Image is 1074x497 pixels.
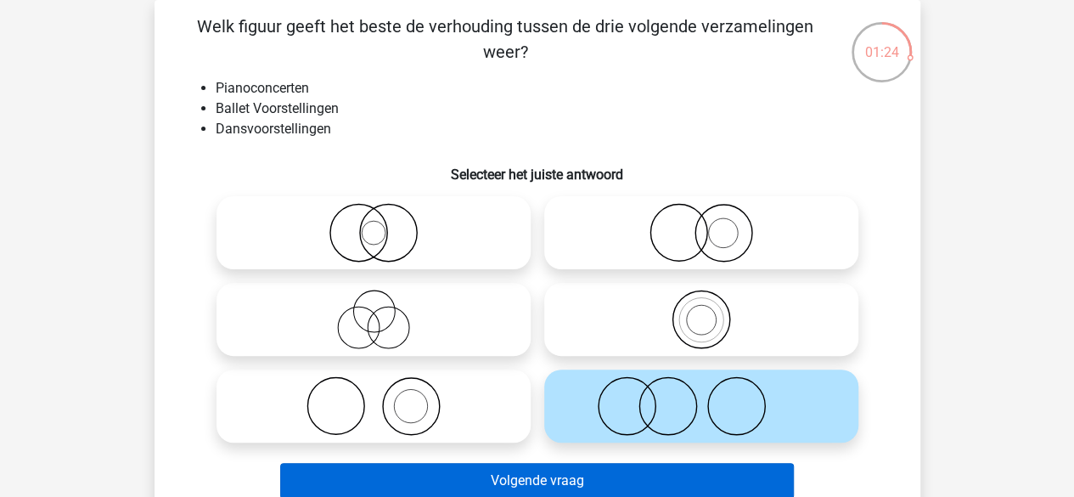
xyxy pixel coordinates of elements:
li: Ballet Voorstellingen [216,99,893,119]
li: Dansvoorstellingen [216,119,893,139]
div: 01:24 [850,20,914,63]
h6: Selecteer het juiste antwoord [182,153,893,183]
li: Pianoconcerten [216,78,893,99]
p: Welk figuur geeft het beste de verhouding tussen de drie volgende verzamelingen weer? [182,14,829,65]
